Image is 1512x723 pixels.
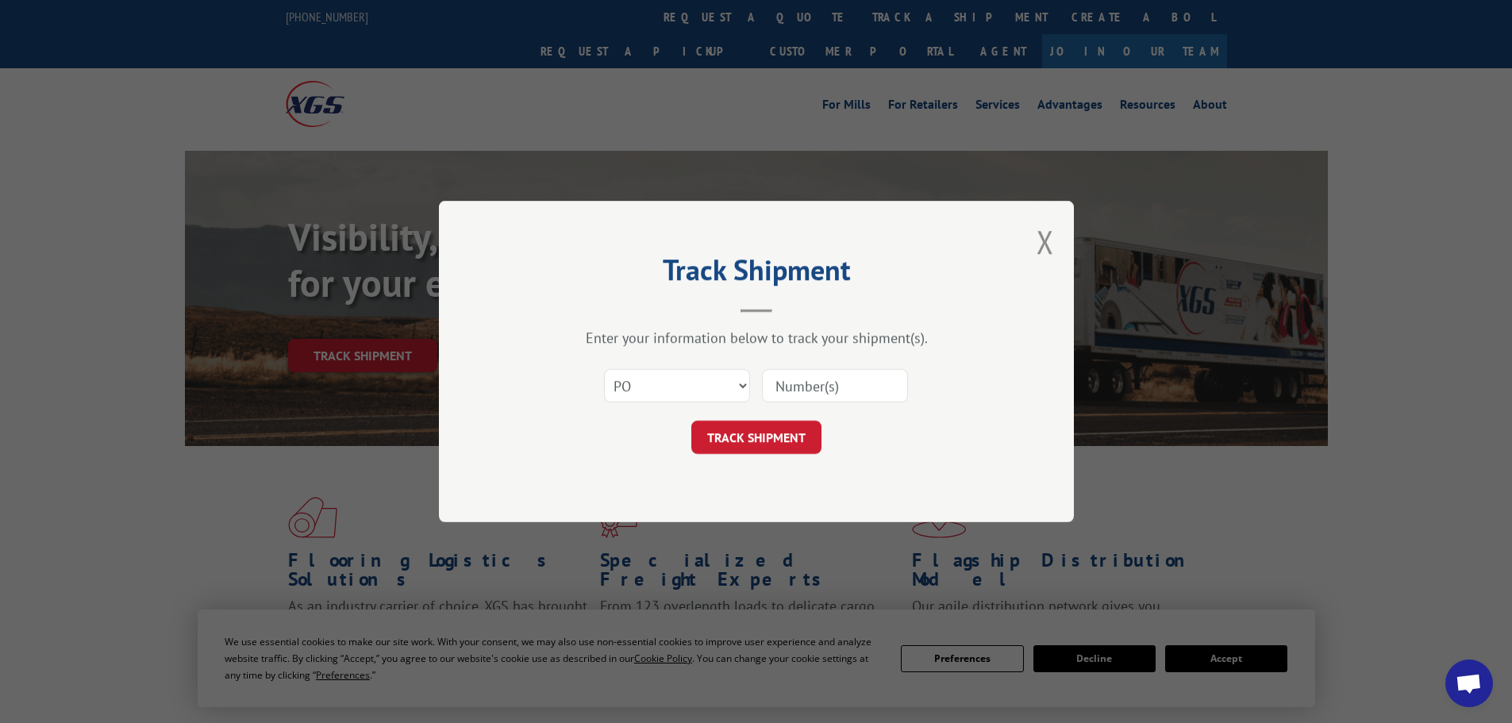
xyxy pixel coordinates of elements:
div: Enter your information below to track your shipment(s). [518,329,995,347]
a: Open chat [1445,660,1493,707]
button: TRACK SHIPMENT [691,421,821,454]
input: Number(s) [762,369,908,402]
button: Close modal [1037,221,1054,263]
h2: Track Shipment [518,259,995,289]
